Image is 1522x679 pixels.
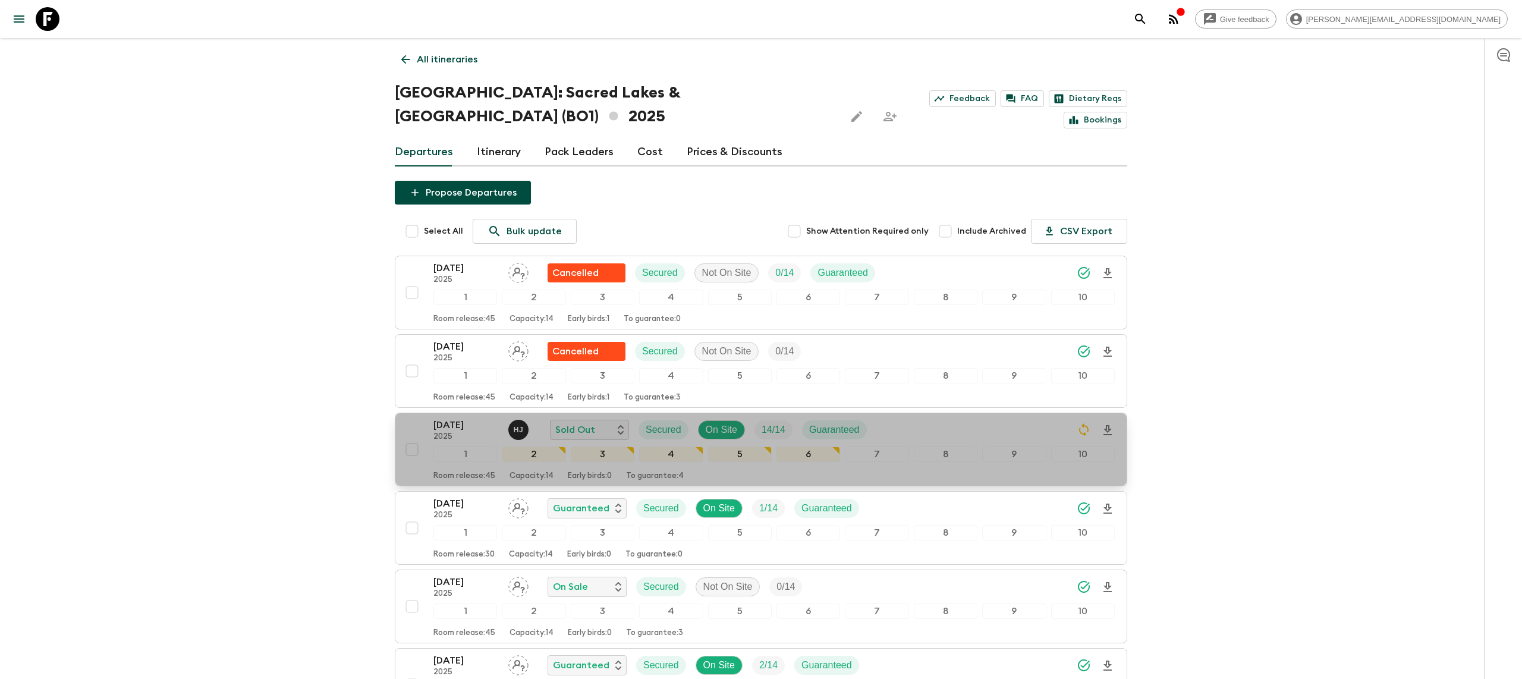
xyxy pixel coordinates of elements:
a: Bulk update [473,219,577,244]
div: On Site [696,499,743,518]
div: 7 [845,368,908,383]
div: Secured [636,499,686,518]
div: 3 [571,290,634,305]
div: Trip Fill [752,499,785,518]
div: 2 [502,290,565,305]
p: Cancelled [552,344,599,359]
svg: Download Onboarding [1100,659,1115,673]
div: 7 [845,525,908,540]
p: On Sale [553,580,588,594]
a: Dietary Reqs [1049,90,1127,107]
p: Guaranteed [553,658,609,672]
svg: Download Onboarding [1100,423,1115,438]
p: 2 / 14 [759,658,778,672]
p: 0 / 14 [775,266,794,280]
a: Feedback [929,90,996,107]
p: 2025 [433,589,499,599]
p: Room release: 45 [433,471,495,481]
p: 1 / 14 [759,501,778,515]
div: Secured [635,263,685,282]
span: Select All [424,225,463,237]
a: FAQ [1001,90,1044,107]
p: Guaranteed [801,501,852,515]
p: To guarantee: 3 [626,628,683,638]
div: 1 [433,603,497,619]
div: 9 [982,447,1046,462]
div: 7 [845,603,908,619]
div: Not On Site [694,342,759,361]
a: Give feedback [1195,10,1276,29]
a: Pack Leaders [545,138,614,166]
div: 10 [1051,368,1115,383]
span: Assign pack leader [508,659,529,668]
div: Trip Fill [768,342,801,361]
button: search adventures [1128,7,1152,31]
p: Secured [643,501,679,515]
button: CSV Export [1031,219,1127,244]
p: [DATE] [433,653,499,668]
p: Capacity: 14 [510,628,554,638]
div: 8 [914,290,977,305]
p: Secured [642,344,678,359]
div: Secured [639,420,688,439]
div: 3 [571,603,634,619]
div: 6 [776,368,840,383]
div: 6 [776,447,840,462]
p: Early birds: 0 [568,628,612,638]
p: 14 / 14 [762,423,785,437]
p: Guaranteed [553,501,609,515]
p: Cancelled [552,266,599,280]
svg: Synced Successfully [1077,501,1091,515]
span: Assign pack leader [508,580,529,590]
div: 5 [708,525,772,540]
p: Early birds: 0 [567,550,611,559]
svg: Synced Successfully [1077,658,1091,672]
p: Not On Site [703,580,753,594]
div: 9 [982,368,1046,383]
p: Early birds: 1 [568,393,609,403]
button: [DATE]2025Hector Juan Vargas Céspedes Sold OutSecuredOn SiteTrip FillGuaranteed12345678910Room re... [395,413,1127,486]
svg: Download Onboarding [1100,502,1115,516]
p: To guarantee: 4 [626,471,684,481]
div: 8 [914,525,977,540]
span: Assign pack leader [508,345,529,354]
span: Show Attention Required only [806,225,929,237]
p: Bulk update [507,224,562,238]
p: [DATE] [433,496,499,511]
div: 8 [914,603,977,619]
p: [DATE] [433,575,499,589]
p: Not On Site [702,344,751,359]
div: 6 [776,290,840,305]
span: Include Archived [957,225,1026,237]
p: On Site [706,423,737,437]
p: 2025 [433,432,499,442]
div: 5 [708,368,772,383]
button: [DATE]2025Assign pack leaderFlash Pack cancellationSecuredNot On SiteTrip Fill12345678910Room rel... [395,334,1127,408]
p: Room release: 45 [433,393,495,403]
div: Secured [636,577,686,596]
div: 3 [571,447,634,462]
button: [DATE]2025Assign pack leaderGuaranteedSecuredOn SiteTrip FillGuaranteed12345678910Room release:30... [395,491,1127,565]
p: To guarantee: 0 [624,315,681,324]
p: [DATE] [433,418,499,432]
p: Secured [643,658,679,672]
p: To guarantee: 3 [624,393,681,403]
div: 10 [1051,603,1115,619]
p: 2025 [433,511,499,520]
div: Flash Pack cancellation [548,342,625,361]
div: 8 [914,368,977,383]
span: [PERSON_NAME][EMAIL_ADDRESS][DOMAIN_NAME] [1300,15,1507,24]
p: Early birds: 0 [568,471,612,481]
p: To guarantee: 0 [625,550,683,559]
a: Prices & Discounts [687,138,782,166]
div: 2 [502,368,565,383]
svg: Sync Required - Changes detected [1077,423,1091,437]
div: 1 [433,368,497,383]
p: 2025 [433,275,499,285]
h1: [GEOGRAPHIC_DATA]: Sacred Lakes & [GEOGRAPHIC_DATA] (BO1) 2025 [395,81,835,128]
div: 9 [982,603,1046,619]
p: Capacity: 14 [510,471,554,481]
svg: Synced Successfully [1077,266,1091,280]
div: 4 [639,368,703,383]
p: Sold Out [555,423,595,437]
